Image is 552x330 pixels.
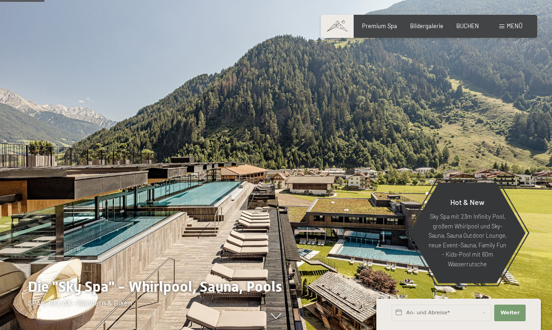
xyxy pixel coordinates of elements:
[450,198,485,206] span: Hot & New
[410,22,443,30] a: Bildergalerie
[494,305,526,321] button: Weiter
[376,293,408,299] span: Schnellanfrage
[409,182,526,284] a: Hot & New Sky Spa mit 23m Infinity Pool, großem Whirlpool und Sky-Sauna, Sauna Outdoor Lounge, ne...
[456,22,479,30] a: BUCHEN
[362,22,397,30] a: Premium Spa
[507,22,522,30] span: Menü
[427,212,508,269] p: Sky Spa mit 23m Infinity Pool, großem Whirlpool und Sky-Sauna, Sauna Outdoor Lounge, neue Event-S...
[500,309,520,317] span: Weiter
